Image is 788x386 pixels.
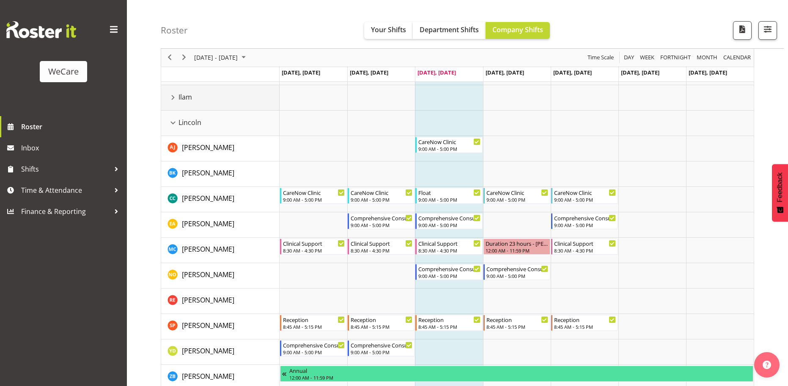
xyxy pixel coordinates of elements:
span: [PERSON_NAME] [182,168,234,178]
button: Filter Shifts [758,21,777,40]
span: [PERSON_NAME] [182,295,234,305]
div: Mary Childs"s event - Clinical Support Begin From Monday, September 29, 2025 at 8:30:00 AM GMT+13... [280,239,347,255]
div: 9:00 AM - 5:00 PM [351,196,412,203]
span: Feedback [776,172,784,202]
span: Shifts [21,163,110,175]
span: Department Shifts [420,25,479,34]
div: Samantha Poultney"s event - Reception Begin From Tuesday, September 30, 2025 at 8:45:00 AM GMT+13... [348,315,415,331]
div: Natasha Ottley"s event - Comprehensive Consult Begin From Wednesday, October 1, 2025 at 9:00:00 A... [415,264,482,280]
div: 8:30 AM - 4:30 PM [418,247,480,254]
div: Comprehensive Consult [351,214,412,222]
button: Next [178,53,190,63]
div: 9:00 AM - 5:00 PM [554,196,616,203]
div: Comprehensive Consult [283,341,345,349]
span: Time Scale [587,53,615,63]
button: Download a PDF of the roster according to the set date range. [733,21,752,40]
div: Reception [418,315,480,324]
div: 8:45 AM - 5:15 PM [351,323,412,330]
td: Mary Childs resource [161,238,280,263]
div: Comprehensive Consult [418,214,480,222]
div: Samantha Poultney"s event - Reception Begin From Friday, October 3, 2025 at 8:45:00 AM GMT+13:00 ... [551,315,618,331]
div: Duration 23 hours - [PERSON_NAME] [486,239,548,247]
div: 8:45 AM - 5:15 PM [486,323,548,330]
div: 8:30 AM - 4:30 PM [554,247,616,254]
div: 9:00 AM - 5:00 PM [418,272,480,279]
button: Company Shifts [486,22,550,39]
span: [DATE] - [DATE] [193,53,239,63]
button: Timeline Month [695,53,719,63]
a: [PERSON_NAME] [182,142,234,153]
div: Comprehensive Consult [418,264,480,273]
div: 9:00 AM - 5:00 PM [351,222,412,228]
a: [PERSON_NAME] [182,295,234,305]
span: [PERSON_NAME] [182,219,234,228]
img: Rosterit website logo [6,21,76,38]
td: Charlotte Courtney resource [161,187,280,212]
a: [PERSON_NAME] [182,320,234,330]
div: Charlotte Courtney"s event - CareNow Clinic Begin From Tuesday, September 30, 2025 at 9:00:00 AM ... [348,188,415,204]
div: 9:00 AM - 5:00 PM [486,272,548,279]
div: Clinical Support [351,239,412,247]
td: Brian Ko resource [161,161,280,187]
span: Roster [21,120,123,133]
div: Comprehensive Consult [351,341,412,349]
div: Reception [351,315,412,324]
span: Fortnight [659,53,692,63]
span: [DATE], [DATE] [417,69,456,76]
div: CareNow Clinic [351,188,412,197]
div: 9:00 AM - 5:00 PM [283,349,345,355]
div: 12:00 AM - 11:59 PM [289,374,751,381]
td: Samantha Poultney resource [161,314,280,339]
a: [PERSON_NAME] [182,193,234,203]
span: Lincoln [178,117,201,128]
span: [DATE], [DATE] [282,69,320,76]
span: [DATE], [DATE] [553,69,592,76]
td: Ena Advincula resource [161,212,280,238]
span: Inbox [21,142,123,154]
span: Your Shifts [371,25,406,34]
div: previous period [162,49,177,67]
span: [DATE], [DATE] [486,69,524,76]
td: Amy Johannsen resource [161,136,280,161]
a: [PERSON_NAME] [182,269,234,280]
div: Clinical Support [283,239,345,247]
div: CareNow Clinic [283,188,345,197]
button: Timeline Day [623,53,636,63]
span: Day [623,53,635,63]
td: Ilam resource [161,85,280,111]
h4: Roster [161,25,188,35]
div: CareNow Clinic [486,188,548,197]
div: Clinical Support [554,239,616,247]
div: Clinical Support [418,239,480,247]
div: 8:45 AM - 5:15 PM [554,323,616,330]
div: CareNow Clinic [554,188,616,197]
div: 8:30 AM - 4:30 PM [283,247,345,254]
span: [PERSON_NAME] [182,346,234,355]
button: Time Scale [586,53,615,63]
span: [DATE], [DATE] [350,69,388,76]
span: [PERSON_NAME] [182,372,234,381]
div: next period [177,49,191,67]
div: Samantha Poultney"s event - Reception Begin From Monday, September 29, 2025 at 8:45:00 AM GMT+13:... [280,315,347,331]
div: 8:45 AM - 5:15 PM [418,323,480,330]
span: Week [639,53,655,63]
div: Ena Advincula"s event - Comprehensive Consult Begin From Tuesday, September 30, 2025 at 9:00:00 A... [348,213,415,229]
div: Yvonne Denny"s event - Comprehensive Consult Begin From Tuesday, September 30, 2025 at 9:00:00 AM... [348,340,415,356]
div: Mary Childs"s event - Clinical Support Begin From Friday, October 3, 2025 at 8:30:00 AM GMT+13:00... [551,239,618,255]
div: 9:00 AM - 5:00 PM [418,196,480,203]
td: Lincoln resource [161,111,280,136]
td: Natasha Ottley resource [161,263,280,289]
div: Mary Childs"s event - Duration 23 hours - Mary Childs Begin From Thursday, October 2, 2025 at 12:... [483,239,550,255]
td: Yvonne Denny resource [161,339,280,365]
td: Rachel Els resource [161,289,280,314]
div: Reception [486,315,548,324]
a: [PERSON_NAME] [182,244,234,254]
a: [PERSON_NAME] [182,371,234,381]
div: Samantha Poultney"s event - Reception Begin From Wednesday, October 1, 2025 at 8:45:00 AM GMT+13:... [415,315,482,331]
div: Reception [554,315,616,324]
div: 9:00 AM - 5:00 PM [554,222,616,228]
a: [PERSON_NAME] [182,168,234,178]
button: Your Shifts [364,22,413,39]
span: Time & Attendance [21,184,110,197]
